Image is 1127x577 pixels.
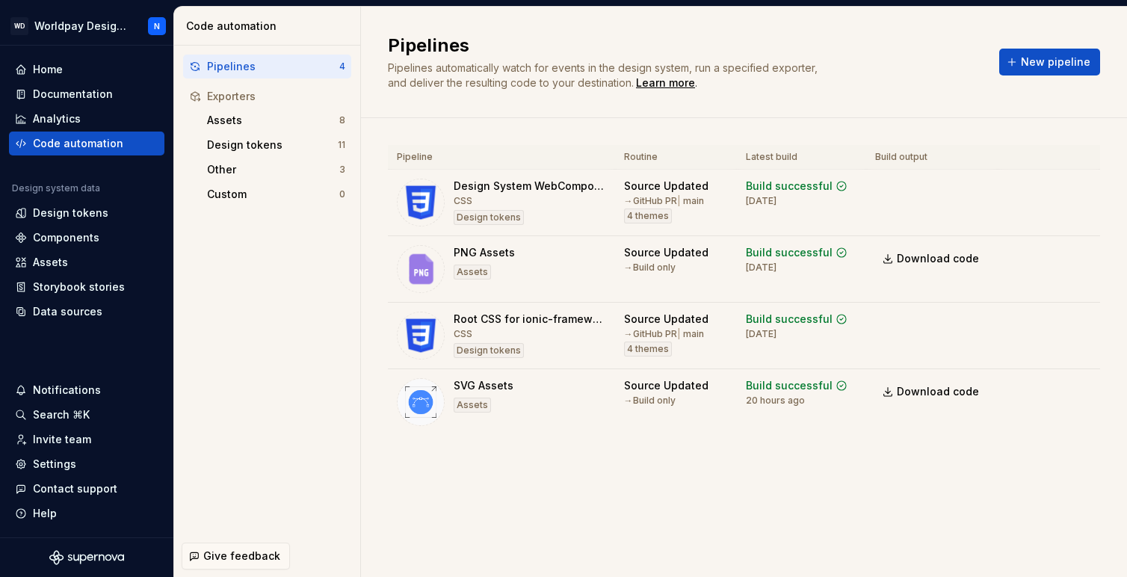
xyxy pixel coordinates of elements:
[615,145,738,170] th: Routine
[897,384,979,399] span: Download code
[9,132,164,155] a: Code automation
[339,114,345,126] div: 8
[454,265,491,280] div: Assets
[33,304,102,319] div: Data sources
[624,195,704,207] div: → GitHub PR main
[9,378,164,402] button: Notifications
[454,378,513,393] div: SVG Assets
[203,549,280,564] span: Give feedback
[624,262,676,274] div: → Build only
[33,136,123,151] div: Code automation
[454,245,515,260] div: PNG Assets
[9,452,164,476] a: Settings
[154,20,160,32] div: N
[454,343,524,358] div: Design tokens
[746,378,833,393] div: Build successful
[207,162,339,177] div: Other
[624,312,708,327] div: Source Updated
[746,262,776,274] div: [DATE]
[9,428,164,451] a: Invite team
[9,275,164,299] a: Storybook stories
[33,206,108,220] div: Design tokens
[636,75,695,90] a: Learn more
[866,145,998,170] th: Build output
[388,61,821,89] span: Pipelines automatically watch for events in the design system, run a specified exporter, and deli...
[9,82,164,106] a: Documentation
[33,506,57,521] div: Help
[33,111,81,126] div: Analytics
[201,158,351,182] button: Other3
[9,201,164,225] a: Design tokens
[182,543,290,570] button: Give feedback
[746,195,776,207] div: [DATE]
[454,210,524,225] div: Design tokens
[33,255,68,270] div: Assets
[339,61,345,72] div: 4
[624,179,708,194] div: Source Updated
[207,138,338,152] div: Design tokens
[207,187,339,202] div: Custom
[9,107,164,131] a: Analytics
[207,89,345,104] div: Exporters
[207,113,339,128] div: Assets
[33,230,99,245] div: Components
[1021,55,1090,70] span: New pipeline
[624,395,676,407] div: → Build only
[338,139,345,151] div: 11
[746,328,776,340] div: [DATE]
[737,145,866,170] th: Latest build
[207,59,339,74] div: Pipelines
[201,182,351,206] button: Custom0
[624,328,704,340] div: → GitHub PR main
[677,328,681,339] span: |
[183,55,351,78] button: Pipelines4
[746,395,805,407] div: 20 hours ago
[454,328,472,340] div: CSS
[624,245,708,260] div: Source Updated
[677,195,681,206] span: |
[49,550,124,565] svg: Supernova Logo
[33,481,117,496] div: Contact support
[746,312,833,327] div: Build successful
[388,34,981,58] h2: Pipelines
[9,300,164,324] a: Data sources
[186,19,354,34] div: Code automation
[634,78,697,89] span: .
[9,226,164,250] a: Components
[10,17,28,35] div: WD
[33,87,113,102] div: Documentation
[627,210,669,222] span: 4 themes
[9,477,164,501] button: Contact support
[875,245,989,272] a: Download code
[201,108,351,132] button: Assets8
[339,164,345,176] div: 3
[388,145,615,170] th: Pipeline
[33,383,101,398] div: Notifications
[999,49,1100,75] button: New pipeline
[9,403,164,427] button: Search ⌘K
[33,432,91,447] div: Invite team
[454,398,491,413] div: Assets
[627,343,669,355] span: 4 themes
[339,188,345,200] div: 0
[9,502,164,525] button: Help
[454,312,606,327] div: Root CSS for ionic-framework
[624,378,708,393] div: Source Updated
[33,407,90,422] div: Search ⌘K
[201,133,351,157] button: Design tokens11
[33,62,63,77] div: Home
[746,179,833,194] div: Build successful
[33,457,76,472] div: Settings
[746,245,833,260] div: Build successful
[897,251,979,266] span: Download code
[12,182,100,194] div: Design system data
[454,179,606,194] div: Design System WebComponent Core
[454,195,472,207] div: CSS
[9,250,164,274] a: Assets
